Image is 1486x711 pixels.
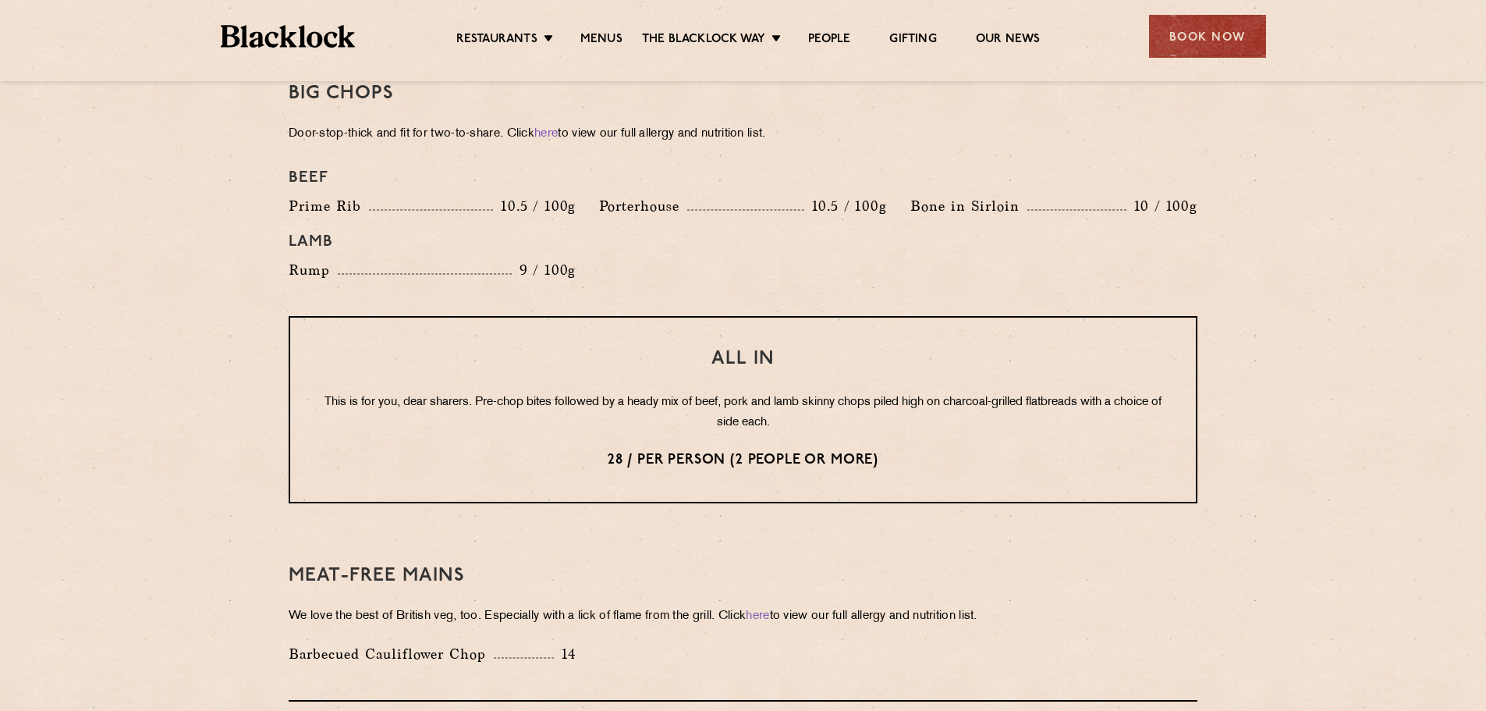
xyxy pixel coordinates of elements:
a: Menus [580,32,622,49]
a: The Blacklock Way [642,32,765,49]
p: 10.5 / 100g [493,196,576,216]
a: Restaurants [456,32,537,49]
p: Door-stop-thick and fit for two-to-share. Click to view our full allergy and nutrition list. [289,123,1197,145]
h3: All In [321,349,1165,369]
a: People [808,32,850,49]
a: here [746,610,769,622]
a: Our News [976,32,1041,49]
div: Book Now [1149,15,1266,58]
p: Porterhouse [599,195,687,217]
p: 28 / per person (2 people or more) [321,450,1165,471]
p: We love the best of British veg, too. Especially with a lick of flame from the grill. Click to vi... [289,606,1197,627]
h4: Beef [289,169,1197,187]
a: here [534,128,558,140]
p: 9 / 100g [512,260,576,280]
p: Rump [289,259,338,281]
h3: Big Chops [289,84,1197,104]
p: 14 [554,644,576,664]
p: Barbecued Cauliflower Chop [289,643,494,665]
p: This is for you, dear sharers. Pre-chop bites followed by a heady mix of beef, pork and lamb skin... [321,393,1165,433]
a: Gifting [889,32,936,49]
img: BL_Textured_Logo-footer-cropped.svg [221,25,356,48]
p: Bone in Sirloin [910,195,1027,217]
h4: Lamb [289,233,1197,251]
p: Prime Rib [289,195,369,217]
p: 10 / 100g [1126,196,1197,216]
h3: Meat-Free mains [289,566,1197,586]
p: 10.5 / 100g [804,196,887,216]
